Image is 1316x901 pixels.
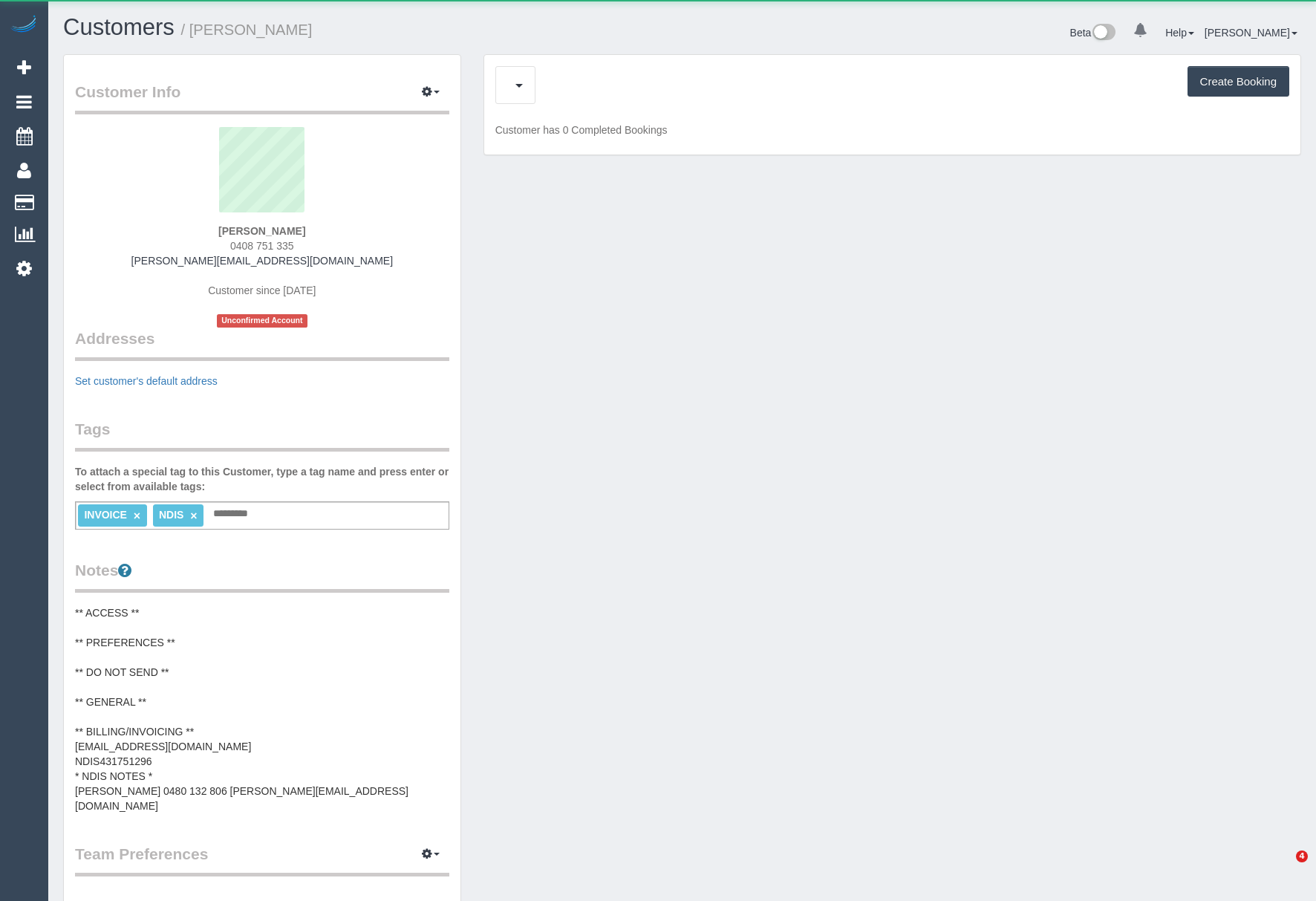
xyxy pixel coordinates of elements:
[1205,27,1297,39] a: [PERSON_NAME]
[75,559,449,593] legend: Notes
[1188,66,1289,97] button: Create Booking
[131,255,393,267] a: [PERSON_NAME][EMAIL_ADDRESS][DOMAIN_NAME]
[1165,27,1194,39] a: Help
[75,418,449,452] legend: Tags
[9,15,39,36] img: Automaid Logo
[217,314,307,327] span: Unconfirmed Account
[190,510,197,522] a: ×
[84,509,127,521] span: INVOICE
[134,510,140,522] a: ×
[75,81,449,114] legend: Customer Info
[1296,850,1308,862] span: 4
[75,605,449,813] pre: ** ACCESS ** ** PREFERENCES ** ** DO NOT SEND ** ** GENERAL ** ** BILLING/INVOICING ** [EMAIL_ADD...
[1265,850,1301,886] iframe: Intercom live chat
[208,284,316,296] span: Customer since [DATE]
[75,843,449,876] legend: Team Preferences
[495,123,1289,137] p: Customer has 0 Completed Bookings
[181,22,313,38] small: / [PERSON_NAME]
[75,464,449,494] label: To attach a special tag to this Customer, type a tag name and press enter or select from availabl...
[1091,24,1115,43] img: New interface
[1070,27,1116,39] a: Beta
[159,509,183,521] span: NDIS
[63,14,175,40] a: Customers
[75,375,218,387] a: Set customer's default address
[218,225,305,237] strong: [PERSON_NAME]
[230,240,294,252] span: 0408 751 335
